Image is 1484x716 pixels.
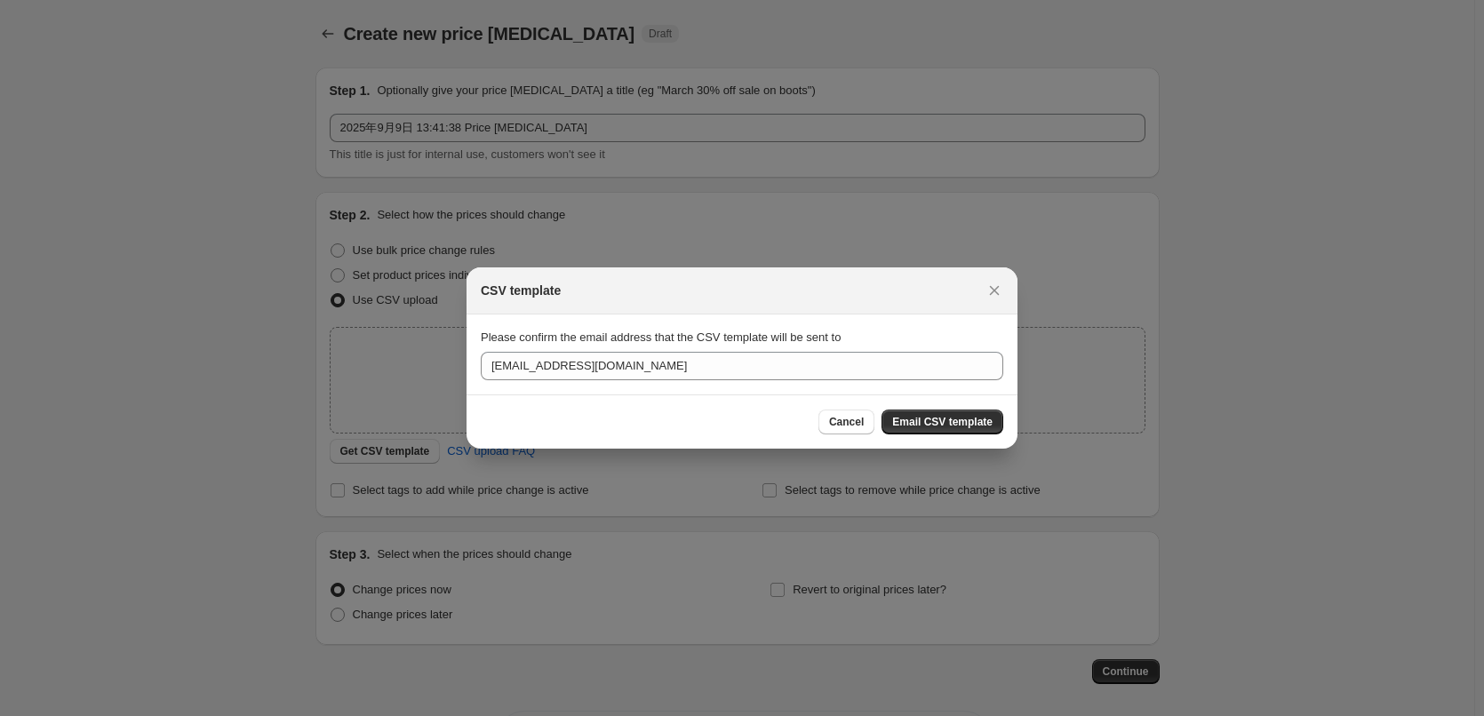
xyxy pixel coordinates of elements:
[481,282,561,299] h2: CSV template
[818,410,874,434] button: Cancel
[829,415,864,429] span: Cancel
[892,415,993,429] span: Email CSV template
[481,330,841,344] span: Please confirm the email address that the CSV template will be sent to
[882,410,1003,434] button: Email CSV template
[982,278,1007,303] button: Close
